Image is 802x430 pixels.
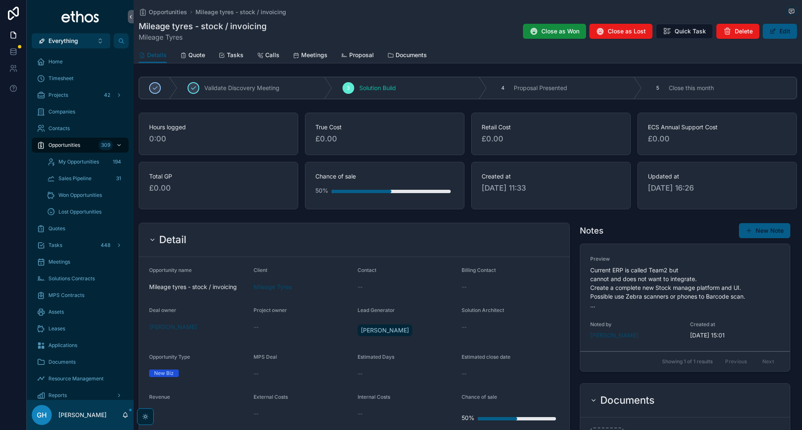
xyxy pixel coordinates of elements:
[254,323,259,331] span: --
[254,307,287,313] span: Project owner
[149,267,192,273] span: Opportunity name
[48,275,95,282] span: Solutions Contracts
[462,354,510,360] span: Estimated close date
[48,309,64,315] span: Assets
[48,37,78,45] span: Everything
[462,370,467,378] span: --
[32,104,129,119] a: Companies
[32,121,129,136] a: Contacts
[102,90,113,100] div: 42
[358,410,363,418] span: --
[32,238,129,253] a: Tasks448
[482,133,620,145] span: £0.00
[358,354,394,360] span: Estimated Days
[48,142,80,148] span: Opportunities
[32,88,129,103] a: Projects42
[149,172,288,181] span: Total GP
[514,84,567,92] span: Proposal Presented
[110,157,124,167] div: 194
[48,108,75,115] span: Companies
[48,292,84,299] span: MPS Contracts
[188,51,205,59] span: Quote
[218,48,244,64] a: Tasks
[147,51,167,59] span: Details
[716,24,759,39] button: Delete
[341,48,374,64] a: Proposal
[358,267,376,273] span: Contact
[32,304,129,319] a: Assets
[32,355,129,370] a: Documents
[590,321,680,328] span: Noted by
[387,48,427,64] a: Documents
[48,92,68,98] span: Projects
[656,85,659,91] span: 5
[361,326,409,334] span: [PERSON_NAME]
[315,133,454,145] span: £0.00
[648,133,787,145] span: £0.00
[32,71,129,86] a: Timesheet
[48,359,76,365] span: Documents
[139,48,167,63] a: Details
[149,283,247,291] span: Mileage tyres - stock / invoicing
[195,8,286,16] a: Mileage tyres - stock / invoicing
[58,209,102,215] span: Lost Opportunities
[139,20,266,32] h1: Mileage tyres - stock / invoicing
[48,392,67,399] span: Reports
[735,27,753,35] span: Delete
[32,388,129,403] a: Reports
[149,123,288,131] span: Hours logged
[149,8,187,16] span: Opportunities
[358,307,395,313] span: Lead Generator
[32,371,129,386] a: Resource Management
[48,125,70,132] span: Contacts
[42,154,129,169] a: My Opportunities194
[358,370,363,378] span: --
[48,225,65,232] span: Quotes
[590,266,780,309] p: Current ERP is called Team2 but cannot and does not want to integrate. Create a complete new Stoc...
[32,54,129,69] a: Home
[204,84,279,92] span: Validate Discovery Meeting
[675,27,706,35] span: Quick Task
[501,85,505,91] span: 4
[37,410,47,420] span: GH
[656,24,713,39] button: Quick Task
[32,321,129,336] a: Leases
[32,138,129,153] a: Opportunities309
[32,254,129,269] a: Meetings
[590,331,638,339] a: [PERSON_NAME]
[293,48,327,64] a: Meetings
[690,331,780,339] span: [DATE] 15:01
[396,51,427,59] span: Documents
[600,394,655,407] h2: Documents
[648,172,787,181] span: Updated at
[32,288,129,303] a: MPS Contracts
[254,283,292,291] a: Mileage Tyres
[462,267,496,273] span: Billing Contact
[42,188,129,203] a: Won Opportunities
[462,410,475,426] div: 50%
[154,370,174,377] div: New Biz
[139,8,187,16] a: Opportunities
[48,259,70,265] span: Meetings
[763,24,797,39] button: Edit
[149,323,197,331] a: [PERSON_NAME]
[301,51,327,59] span: Meetings
[358,324,412,336] a: [PERSON_NAME]
[32,338,129,353] a: Applications
[227,51,244,59] span: Tasks
[149,182,288,194] span: £0.00
[482,182,620,194] span: [DATE] 11:33
[58,175,91,182] span: Sales Pipeline
[149,133,288,145] span: 0:00
[462,323,467,331] span: --
[349,51,374,59] span: Proposal
[254,370,259,378] span: --
[58,411,107,419] p: [PERSON_NAME]
[254,394,288,400] span: External Costs
[482,172,620,181] span: Created at
[739,223,790,238] button: New Note
[114,174,124,184] div: 31
[48,342,77,349] span: Applications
